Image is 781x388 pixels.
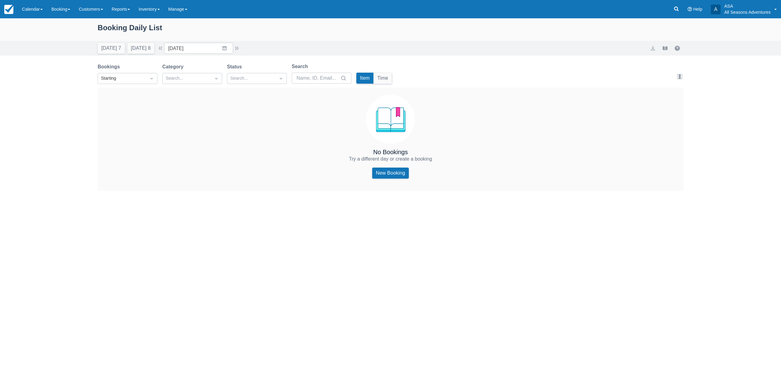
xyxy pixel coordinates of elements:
[356,73,373,84] button: Item
[98,43,125,54] button: [DATE] 7
[693,7,702,12] span: Help
[688,7,692,11] i: Help
[127,43,154,54] button: [DATE] 8
[711,5,721,14] div: A
[213,75,219,82] span: Dropdown icon
[366,95,415,144] img: booking.png
[98,63,122,71] label: Bookings
[278,75,284,82] span: Dropdown icon
[372,168,409,179] a: New Booking
[149,75,155,82] span: Dropdown icon
[4,5,13,14] img: checkfront-main-nav-mini-logo.png
[98,22,683,40] div: Booking Daily List
[649,45,657,52] button: export
[292,63,310,70] label: Search
[724,9,771,15] p: All Seasons Adventures
[349,156,432,161] span: Try a different day or create a booking
[373,149,408,155] h4: No Bookings
[101,75,143,82] div: Starting
[164,43,233,54] input: Date
[374,73,392,84] button: Time
[724,3,771,9] p: ASA
[297,73,339,84] input: Name, ID, Email...
[162,63,186,71] label: Category
[227,63,244,71] label: Status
